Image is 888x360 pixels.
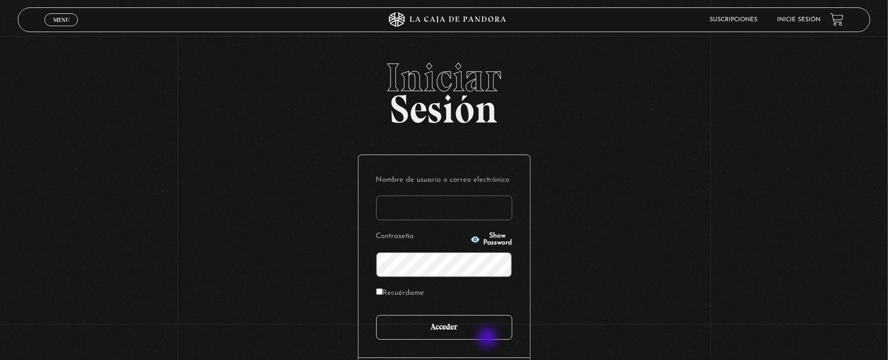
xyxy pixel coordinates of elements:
label: Nombre de usuario o correo electrónico [376,173,512,188]
h2: Sesión [18,58,870,121]
button: Show Password [470,233,512,246]
input: Acceder [376,315,512,340]
input: Recuérdame [376,288,383,295]
a: View your shopping cart [830,13,844,26]
span: Show Password [483,233,512,246]
span: Cerrar [50,25,73,32]
a: Suscripciones [710,17,757,23]
span: Iniciar [18,58,870,97]
label: Recuérdame [376,286,425,301]
span: Menu [53,17,70,23]
a: Inicie sesión [777,17,820,23]
label: Contraseña [376,229,467,244]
